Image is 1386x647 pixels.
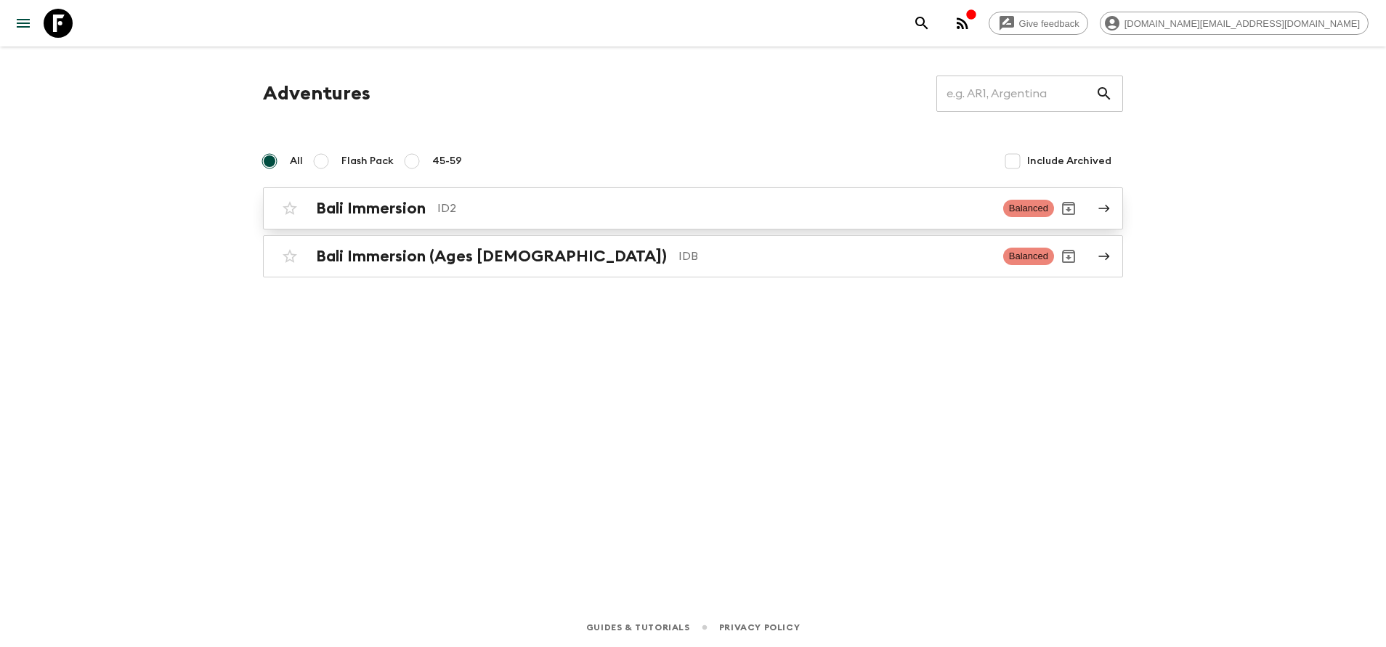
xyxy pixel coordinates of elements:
[263,187,1123,229] a: Bali ImmersionID2BalancedArchive
[1100,12,1369,35] div: [DOMAIN_NAME][EMAIL_ADDRESS][DOMAIN_NAME]
[1054,242,1083,271] button: Archive
[316,199,426,218] h2: Bali Immersion
[1003,248,1054,265] span: Balanced
[678,248,992,265] p: IDB
[586,619,690,635] a: Guides & Tutorials
[1116,18,1368,29] span: [DOMAIN_NAME][EMAIL_ADDRESS][DOMAIN_NAME]
[9,9,38,38] button: menu
[263,235,1123,277] a: Bali Immersion (Ages [DEMOGRAPHIC_DATA])IDBBalancedArchive
[341,154,394,168] span: Flash Pack
[432,154,462,168] span: 45-59
[1054,194,1083,223] button: Archive
[1003,200,1054,217] span: Balanced
[907,9,936,38] button: search adventures
[936,73,1095,114] input: e.g. AR1, Argentina
[316,247,667,266] h2: Bali Immersion (Ages [DEMOGRAPHIC_DATA])
[1011,18,1087,29] span: Give feedback
[437,200,992,217] p: ID2
[263,79,370,108] h1: Adventures
[989,12,1088,35] a: Give feedback
[290,154,303,168] span: All
[1027,154,1111,168] span: Include Archived
[719,619,800,635] a: Privacy Policy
